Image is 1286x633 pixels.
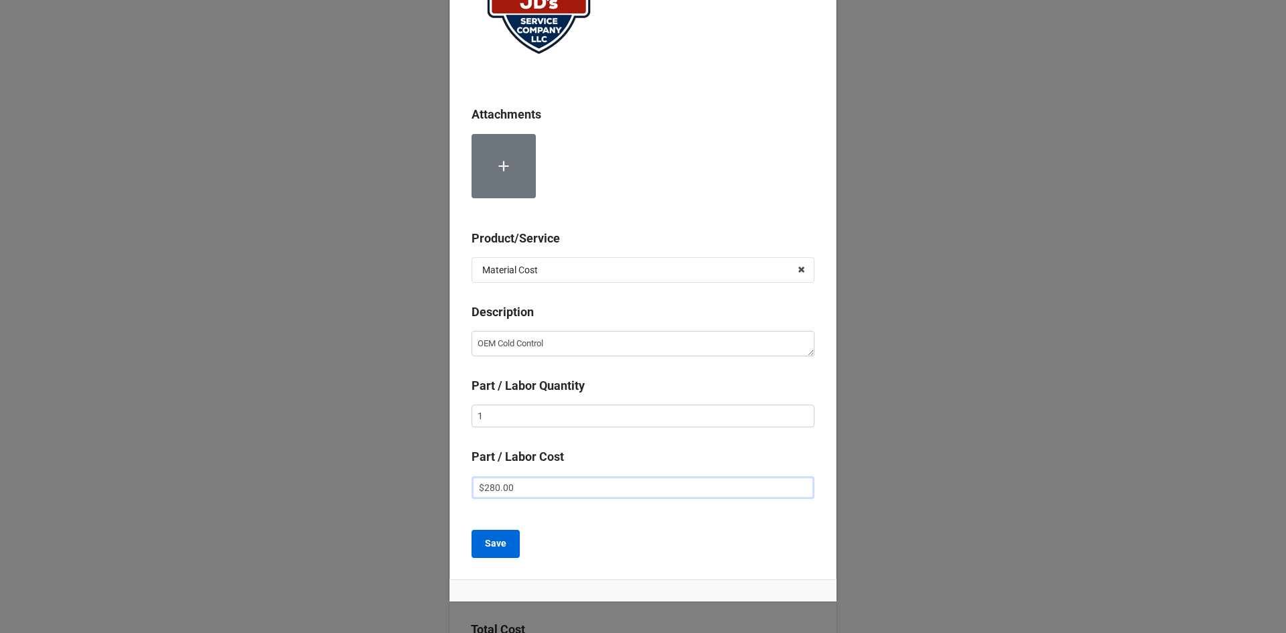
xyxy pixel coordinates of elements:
label: Part / Labor Cost [472,447,564,466]
textarea: OEM Cold Control [472,331,814,356]
label: Attachments [472,105,541,124]
label: Description [472,303,534,322]
label: Part / Labor Quantity [472,376,585,395]
button: Save [472,530,520,558]
div: Material Cost [482,265,538,275]
label: Product/Service [472,229,560,248]
b: Save [485,537,506,551]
